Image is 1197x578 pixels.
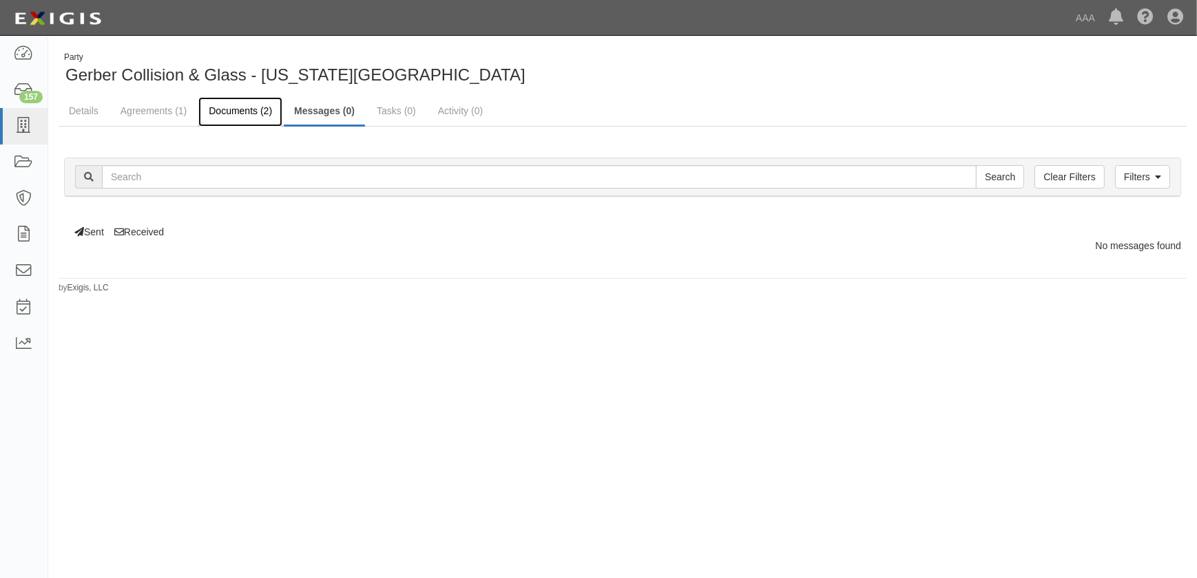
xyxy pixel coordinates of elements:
i: Help Center - Complianz [1137,10,1154,26]
a: Tasks (0) [366,97,426,125]
a: Exigis, LLC [67,283,109,292]
small: by [59,282,109,294]
input: Search [976,165,1024,189]
a: Clear Filters [1034,165,1104,189]
input: Search [102,165,977,189]
a: Messages (0) [284,97,365,127]
a: Filters [1115,165,1170,189]
a: Agreements (1) [110,97,197,125]
div: Gerber Collision & Glass - Virginia Beach [59,52,612,87]
div: No messages found [54,239,1191,253]
a: AAA [1069,4,1102,32]
span: Gerber Collision & Glass - [US_STATE][GEOGRAPHIC_DATA] [65,65,525,84]
a: Details [59,97,109,125]
div: Sent Received [54,211,1191,239]
div: 157 [19,91,43,103]
a: Documents (2) [198,97,282,127]
div: Party [64,52,525,63]
a: Activity (0) [428,97,493,125]
img: logo-5460c22ac91f19d4615b14bd174203de0afe785f0fc80cf4dbbc73dc1793850b.png [10,6,105,31]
